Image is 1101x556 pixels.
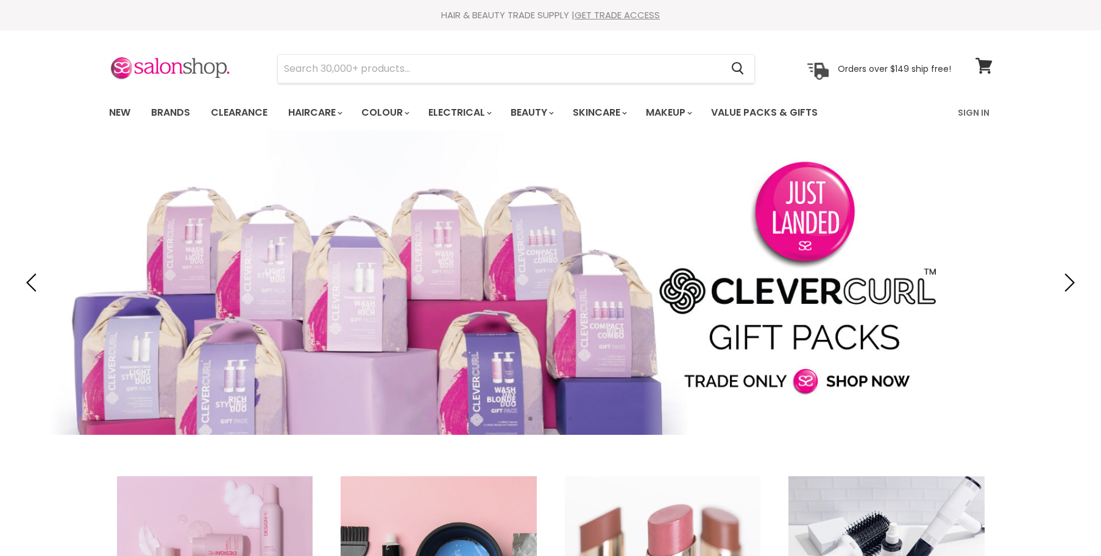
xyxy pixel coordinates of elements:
[951,100,997,125] a: Sign In
[564,100,634,125] a: Skincare
[21,270,46,295] button: Previous
[722,55,754,83] button: Search
[568,417,573,421] li: Page dot 4
[352,100,417,125] a: Colour
[1055,270,1080,295] button: Next
[279,100,350,125] a: Haircare
[94,9,1008,21] div: HAIR & BEAUTY TRADE SUPPLY |
[100,95,889,130] ul: Main menu
[142,100,199,125] a: Brands
[575,9,660,21] a: GET TRADE ACCESS
[100,100,140,125] a: New
[419,100,499,125] a: Electrical
[202,100,277,125] a: Clearance
[277,54,755,83] form: Product
[555,417,559,421] li: Page dot 3
[501,100,561,125] a: Beauty
[278,55,722,83] input: Search
[702,100,827,125] a: Value Packs & Gifts
[542,417,546,421] li: Page dot 2
[528,417,533,421] li: Page dot 1
[838,63,951,74] p: Orders over $149 ship free!
[637,100,699,125] a: Makeup
[94,95,1008,130] nav: Main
